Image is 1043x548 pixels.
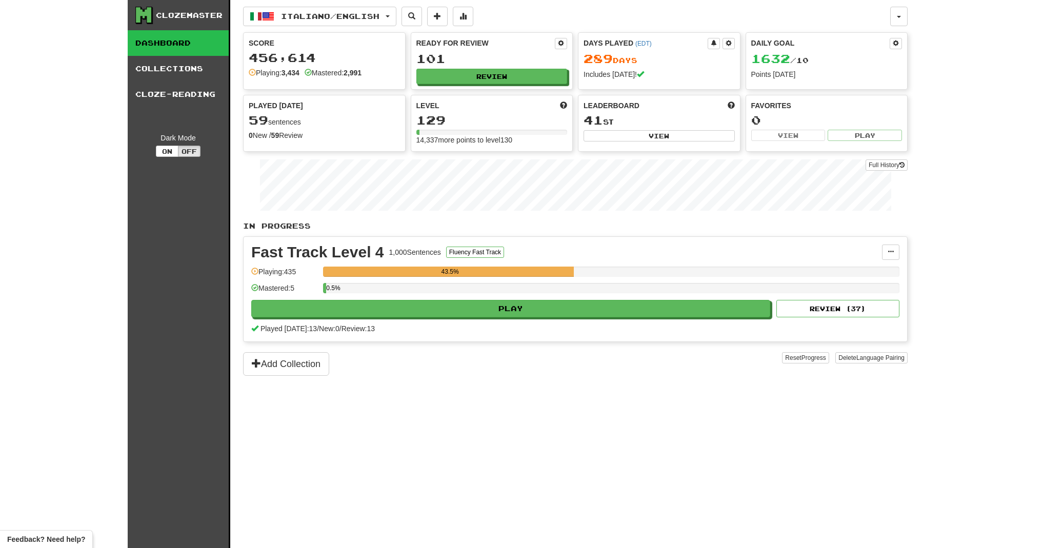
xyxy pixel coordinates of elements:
div: Playing: 435 [251,267,318,283]
span: 41 [584,113,603,127]
div: 14,337 more points to level 130 [416,135,568,145]
button: More stats [453,7,473,26]
div: sentences [249,114,400,127]
div: Score [249,38,400,48]
strong: 3,434 [282,69,299,77]
span: Level [416,100,439,111]
span: Score more points to level up [560,100,567,111]
p: In Progress [243,221,908,231]
span: 289 [584,51,613,66]
div: 101 [416,52,568,65]
div: New / Review [249,130,400,140]
div: 0 [751,114,902,127]
strong: 59 [271,131,279,139]
div: Clozemaster [156,10,223,21]
div: Playing: [249,68,299,78]
span: / [339,324,342,333]
a: Full History [866,159,908,171]
span: Progress [801,354,826,361]
span: Review: 13 [342,324,375,333]
span: Leaderboard [584,100,639,111]
span: Played [DATE]: 13 [260,324,317,333]
div: 129 [416,114,568,127]
div: Daily Goal [751,38,890,49]
div: Points [DATE] [751,69,902,79]
button: Add sentence to collection [427,7,448,26]
button: Play [251,300,770,317]
div: Favorites [751,100,902,111]
span: Language Pairing [856,354,905,361]
div: Mastered: 5 [251,283,318,300]
div: st [584,114,735,127]
button: Review [416,69,568,84]
button: View [751,130,826,141]
strong: 0 [249,131,253,139]
button: DeleteLanguage Pairing [835,352,908,363]
span: This week in points, UTC [728,100,735,111]
span: 59 [249,113,268,127]
div: Days Played [584,38,708,48]
span: Played [DATE] [249,100,303,111]
div: Dark Mode [135,133,221,143]
button: Play [828,130,902,141]
div: Fast Track Level 4 [251,245,384,260]
a: (EDT) [635,40,652,47]
button: View [584,130,735,141]
strong: 2,991 [344,69,362,77]
span: / 10 [751,56,809,65]
button: Search sentences [402,7,422,26]
button: Off [178,146,200,157]
button: ResetProgress [782,352,829,363]
button: Add Collection [243,352,329,376]
div: Day s [584,52,735,66]
div: Includes [DATE]! [584,69,735,79]
div: Mastered: [305,68,362,78]
button: On [156,146,178,157]
a: Dashboard [128,30,229,56]
span: 1632 [751,51,790,66]
a: Collections [128,56,229,82]
div: 1,000 Sentences [389,247,441,257]
span: New: 0 [319,324,339,333]
button: Italiano/English [243,7,396,26]
a: Cloze-Reading [128,82,229,107]
button: Review (37) [776,300,899,317]
button: Fluency Fast Track [446,247,504,258]
div: 456,614 [249,51,400,64]
div: Ready for Review [416,38,555,48]
div: 43.5% [326,267,574,277]
span: Open feedback widget [7,534,85,544]
span: / [317,324,319,333]
span: Italiano / English [281,12,379,21]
